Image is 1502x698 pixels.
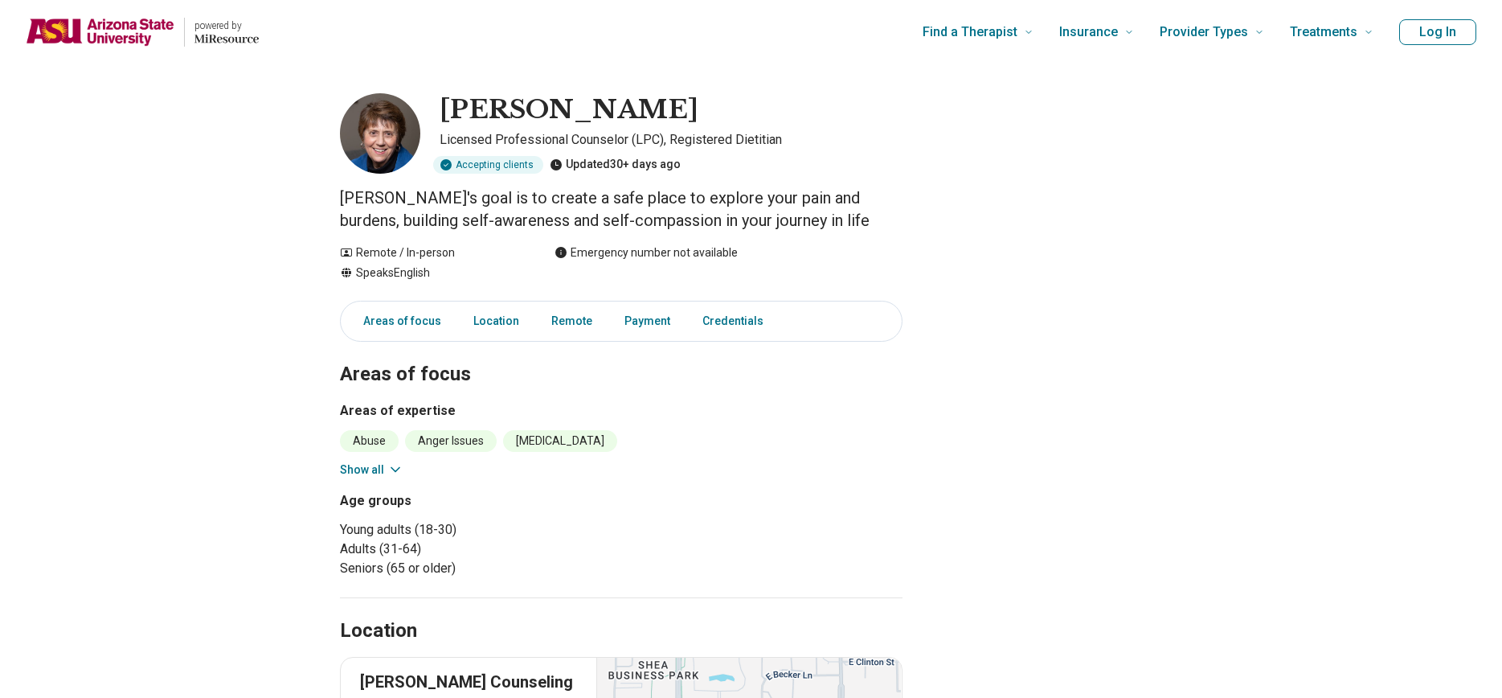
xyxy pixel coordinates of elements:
div: Emergency number not available [555,244,738,261]
li: Anger Issues [405,430,497,452]
a: Location [464,305,529,338]
img: Nancy Romanick, Licensed Professional Counselor (LPC) [340,93,420,174]
span: Find a Therapist [923,21,1017,43]
h2: Location [340,618,417,645]
h1: [PERSON_NAME] [440,93,698,127]
li: Adults (31-64) [340,540,615,559]
div: Remote / In-person [340,244,522,261]
a: Areas of focus [344,305,451,338]
li: Seniors (65 or older) [340,559,615,578]
li: Abuse [340,430,399,452]
h3: Age groups [340,491,615,511]
a: Payment [615,305,680,338]
li: Young adults (18-30) [340,520,615,540]
span: Insurance [1059,21,1118,43]
p: [PERSON_NAME] Counseling [360,671,578,693]
li: [MEDICAL_DATA] [503,430,617,452]
a: Credentials [693,305,783,338]
a: Remote [542,305,602,338]
div: Speaks English [340,265,522,281]
p: Licensed Professional Counselor (LPC), Registered Dietitian [440,130,902,150]
button: Log In [1399,19,1476,45]
p: powered by [194,19,259,32]
span: Treatments [1290,21,1357,43]
span: Provider Types [1160,21,1248,43]
div: Accepting clients [433,156,543,174]
button: Show all [340,462,403,478]
a: Home page [26,6,259,58]
div: Updated 30+ days ago [550,156,681,174]
p: [PERSON_NAME]'s goal is to create a safe place to explore your pain and burdens, building self-aw... [340,187,902,232]
h2: Areas of focus [340,322,902,388]
h3: Areas of expertise [340,401,902,421]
